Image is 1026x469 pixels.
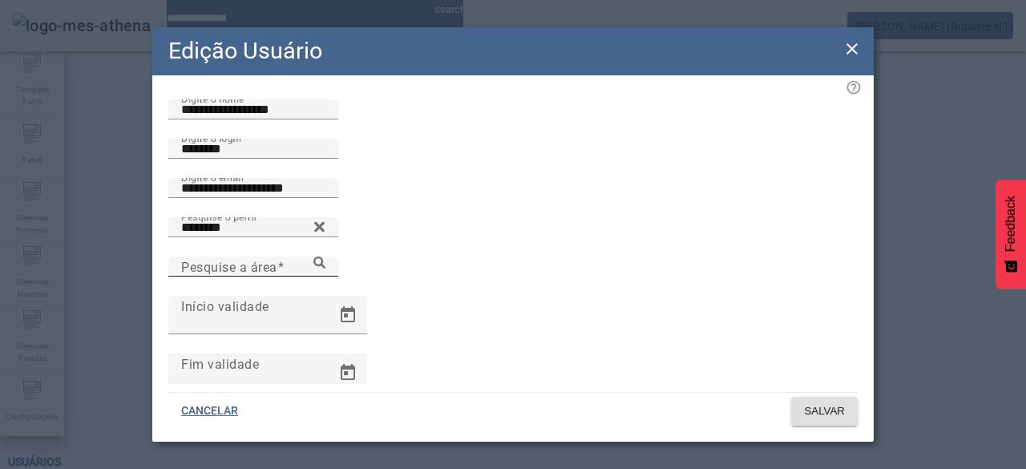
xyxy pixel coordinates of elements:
button: Feedback - Mostrar pesquisa [996,180,1026,289]
button: Open calendar [329,354,367,392]
input: Number [181,218,325,237]
span: CANCELAR [181,403,238,419]
button: Open calendar [329,296,367,334]
h2: Edição Usuário [168,34,322,68]
mat-label: Digite o login [181,132,241,144]
button: SALVAR [791,397,858,426]
mat-label: Digite o nome [181,93,244,104]
mat-label: Pesquise a área [181,259,277,274]
button: CANCELAR [168,397,251,426]
span: SALVAR [804,403,845,419]
mat-label: Fim validade [181,356,259,371]
mat-label: Início validade [181,298,269,313]
mat-label: Digite o email [181,172,244,183]
input: Number [181,257,325,277]
span: Feedback [1004,196,1018,252]
mat-label: Pesquise o perfil [181,211,256,222]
